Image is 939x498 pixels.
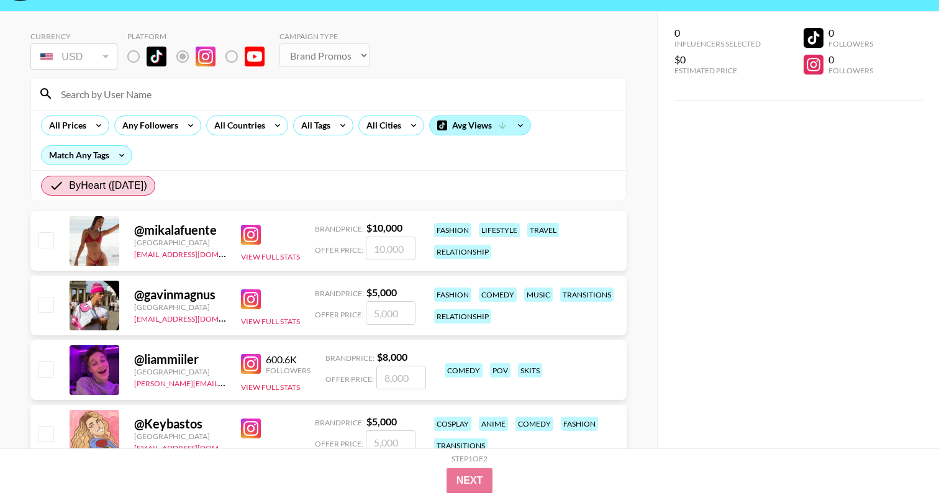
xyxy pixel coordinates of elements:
div: cosplay [434,417,471,431]
div: All Prices [42,116,89,135]
button: View Full Stats [241,383,300,392]
strong: $ 8,000 [377,351,407,363]
img: Instagram [241,225,261,245]
div: Followers [828,66,873,75]
span: Offer Price: [325,374,374,384]
div: Influencers Selected [674,39,761,48]
div: relationship [434,245,491,259]
span: Offer Price: [315,245,363,255]
input: 8,000 [376,366,426,389]
div: List locked to Instagram. [127,43,274,70]
img: TikTok [147,47,166,66]
div: [GEOGRAPHIC_DATA] [134,302,226,312]
div: transitions [560,287,614,302]
div: All Cities [359,116,404,135]
div: Match Any Tags [42,146,132,165]
input: 5,000 [366,301,415,325]
div: 0 [674,27,761,39]
div: USD [33,46,115,68]
div: music [524,287,553,302]
div: 0 [828,27,873,39]
div: anime [479,417,508,431]
div: 600.6K [266,353,311,366]
span: ByHeart ([DATE]) [69,178,147,193]
div: $0 [674,53,761,66]
span: Brand Price: [325,353,374,363]
span: Offer Price: [315,439,363,448]
div: Followers [266,366,311,375]
div: Avg Views [430,116,530,135]
div: travel [527,223,559,237]
span: Offer Price: [315,310,363,319]
input: 5,000 [366,430,415,454]
a: [EMAIL_ADDRESS][DOMAIN_NAME] [134,441,259,453]
button: View Full Stats [241,446,300,455]
div: Currency [30,32,117,41]
div: All Tags [294,116,333,135]
span: Brand Price: [315,224,364,233]
strong: $ 10,000 [366,222,402,233]
div: [GEOGRAPHIC_DATA] [134,238,226,247]
div: @ liammiiler [134,351,226,367]
img: YouTube [245,47,265,66]
div: Currency is locked to USD [30,41,117,72]
div: relationship [434,309,491,324]
input: Search by User Name [53,84,619,104]
div: Campaign Type [279,32,370,41]
div: skits [518,363,542,378]
div: comedy [479,287,517,302]
img: Instagram [241,289,261,309]
a: [PERSON_NAME][EMAIL_ADDRESS][DOMAIN_NAME] [134,376,318,388]
span: Brand Price: [315,418,364,427]
a: [EMAIL_ADDRESS][DOMAIN_NAME] [134,312,259,324]
div: comedy [515,417,553,431]
img: Instagram [196,47,215,66]
div: pov [490,363,510,378]
button: View Full Stats [241,317,300,326]
div: fashion [561,417,598,431]
div: 0 [828,53,873,66]
div: Any Followers [115,116,181,135]
div: @ gavinmagnus [134,287,226,302]
div: Platform [127,32,274,41]
img: Instagram [241,354,261,374]
div: comedy [445,363,483,378]
div: fashion [434,223,471,237]
div: transitions [434,438,488,453]
div: Step 1 of 2 [451,454,488,463]
div: Followers [828,39,873,48]
div: @ Keybastos [134,416,226,432]
span: Brand Price: [315,289,364,298]
div: fashion [434,287,471,302]
img: Instagram [241,419,261,438]
div: All Countries [207,116,268,135]
div: Estimated Price [674,66,761,75]
div: [GEOGRAPHIC_DATA] [134,367,226,376]
strong: $ 5,000 [366,415,397,427]
input: 10,000 [366,237,415,260]
a: [EMAIL_ADDRESS][DOMAIN_NAME] [134,247,259,259]
strong: $ 5,000 [366,286,397,298]
button: Next [447,468,493,493]
div: @ mikalafuente [134,222,226,238]
div: [GEOGRAPHIC_DATA] [134,432,226,441]
div: lifestyle [479,223,520,237]
button: View Full Stats [241,252,300,261]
